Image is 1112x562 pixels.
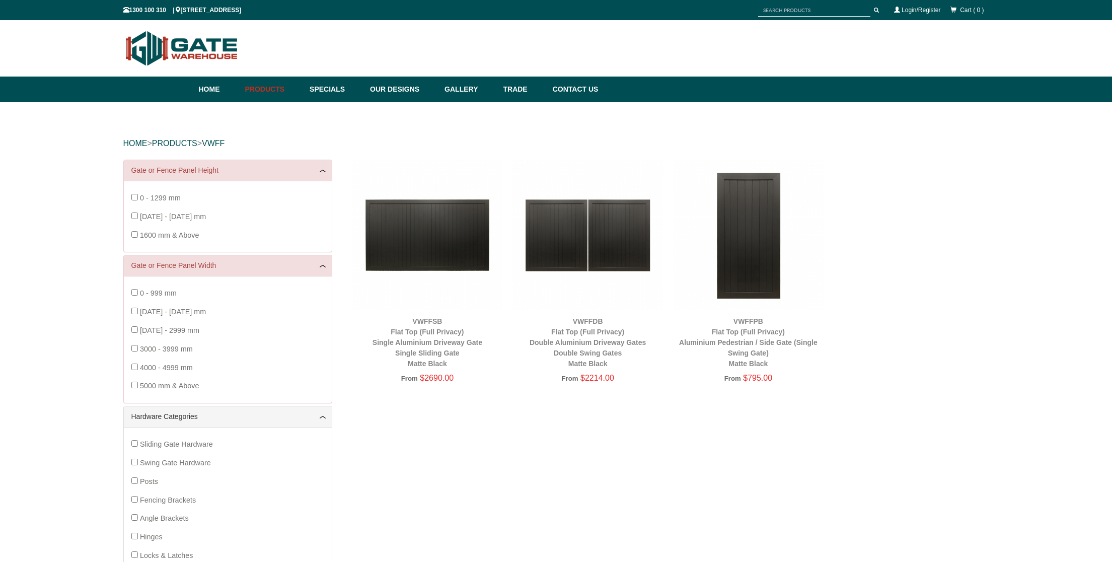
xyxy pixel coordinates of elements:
span: Swing Gate Hardware [140,459,211,467]
div: > > [123,127,989,160]
span: 4000 - 4999 mm [140,364,193,372]
span: Hinges [140,533,163,541]
img: VWFFDB - Flat Top (Full Privacy) - Double Aluminium Driveway Gates - Double Swing Gates - Matte B... [512,160,663,310]
a: Home [199,77,240,102]
a: VWFFDBFlat Top (Full Privacy)Double Aluminium Driveway GatesDouble Swing GatesMatte Black [530,317,646,368]
span: From [724,375,741,382]
span: $2214.00 [580,374,614,382]
a: Contact Us [548,77,599,102]
a: Login/Register [902,7,940,14]
span: $2690.00 [420,374,454,382]
a: PRODUCTS [152,139,197,148]
span: [DATE] - 2999 mm [140,326,199,334]
span: [DATE] - [DATE] mm [140,308,206,316]
img: VWFFPB - Flat Top (Full Privacy) - Aluminium Pedestrian / Side Gate (Single Swing Gate) - Matte B... [673,160,824,310]
a: Trade [498,77,547,102]
span: From [561,375,578,382]
span: Cart ( 0 ) [960,7,984,14]
span: Posts [140,477,158,485]
span: 3000 - 3999 mm [140,345,193,353]
a: VWFFSBFlat Top (Full Privacy)Single Aluminium Driveway GateSingle Sliding GateMatte Black [373,317,482,368]
a: Gallery [439,77,498,102]
span: Locks & Latches [140,551,193,559]
a: Hardware Categories [131,411,324,422]
span: Sliding Gate Hardware [140,440,213,448]
a: Specials [305,77,365,102]
span: [DATE] - [DATE] mm [140,213,206,221]
span: Angle Brackets [140,514,189,522]
span: $795.00 [743,374,772,382]
a: Gate or Fence Panel Width [131,260,324,271]
a: Products [240,77,305,102]
span: 1300 100 310 | [STREET_ADDRESS] [123,7,242,14]
a: VWFFPBFlat Top (Full Privacy)Aluminium Pedestrian / Side Gate (Single Swing Gate)Matte Black [679,317,818,368]
span: Fencing Brackets [140,496,196,504]
img: VWFFSB - Flat Top (Full Privacy) - Single Aluminium Driveway Gate - Single Sliding Gate - Matte B... [352,160,503,310]
a: vwff [202,139,225,148]
a: Gate or Fence Panel Height [131,165,324,176]
a: Our Designs [365,77,439,102]
a: HOME [123,139,147,148]
span: 5000 mm & Above [140,382,199,390]
span: 0 - 999 mm [140,289,177,297]
span: From [401,375,418,382]
span: 1600 mm & Above [140,231,199,239]
input: SEARCH PRODUCTS [758,4,870,17]
img: Gate Warehouse [123,25,241,72]
span: 0 - 1299 mm [140,194,181,202]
